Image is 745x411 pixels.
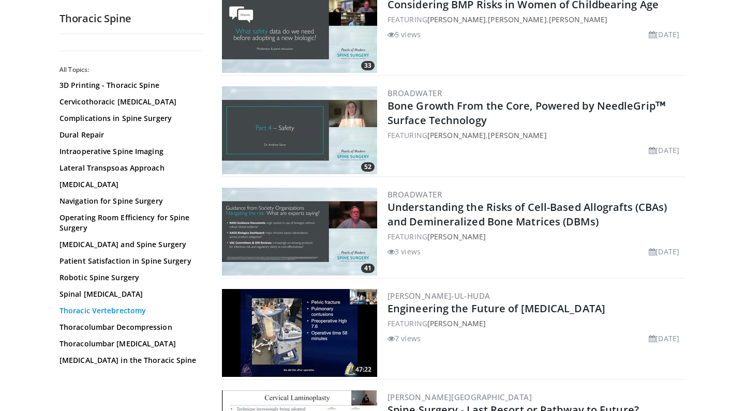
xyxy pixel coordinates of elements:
li: [DATE] [649,246,679,257]
a: Bone Growth From the Core, Powered by NeedleGripᵀᴹ Surface Technology [388,99,665,127]
a: Thoracolumbar [MEDICAL_DATA] [59,339,199,349]
a: Navigation for Spine Surgery [59,196,199,206]
a: Thoracic Vertebrectomy [59,306,199,316]
a: BroadWater [388,189,442,200]
div: FEATURING , [388,130,683,141]
a: [MEDICAL_DATA] in the Thoracic Spine [59,355,199,366]
span: 33 [361,61,375,70]
img: 795b6f0c-7bab-45f4-9237-636f88070667.300x170_q85_crop-smart_upscale.jpg [222,289,377,377]
a: [PERSON_NAME] [488,130,546,140]
a: [PERSON_NAME] [427,14,486,24]
a: Patient Satisfaction in Spine Surgery [59,256,199,266]
img: d5c97eec-84d6-4d9a-9099-f79640ff472d.300x170_q85_crop-smart_upscale.jpg [222,86,377,174]
a: [MEDICAL_DATA] and Spine Surgery [59,239,199,250]
li: [DATE] [649,29,679,40]
a: Lateral Transpsoas Approach [59,163,199,173]
div: FEATURING [388,318,683,329]
a: 41 [222,188,377,276]
a: [PERSON_NAME] [549,14,607,24]
a: Intraoperative Spine Imaging [59,146,199,157]
a: [PERSON_NAME]-ul-Huda [388,291,490,301]
a: [PERSON_NAME] [427,130,486,140]
a: Complications in Spine Surgery [59,113,199,124]
div: FEATURING , , [388,14,683,25]
a: 47:22 [222,289,377,377]
img: 630c7417-3b15-40e1-aa9f-a50e6e423864.300x170_q85_crop-smart_upscale.jpg [222,188,377,276]
span: 41 [361,264,375,273]
div: FEATURING [388,231,683,242]
a: [MEDICAL_DATA] [59,179,199,190]
a: 3D Printing - Thoracic Spine [59,80,199,90]
a: 52 [222,86,377,174]
a: Thoracolumbar Decompression [59,322,199,332]
a: [PERSON_NAME] [488,14,546,24]
a: Engineering the Future of [MEDICAL_DATA] [388,301,605,315]
a: Cervicothoracic [MEDICAL_DATA] [59,97,199,107]
li: [DATE] [649,145,679,156]
h2: Thoracic Spine [59,12,204,25]
li: [DATE] [649,333,679,344]
a: Understanding the Risks of Cell-Based Allografts (CBAs) and Demineralized Bone Matrices (DBMs) [388,200,667,229]
a: [PERSON_NAME] [427,232,486,241]
span: 47:22 [352,365,375,374]
a: Robotic Spine Surgery [59,272,199,283]
a: Dural Repair [59,130,199,140]
a: Spinal [MEDICAL_DATA] [59,289,199,299]
h2: All Topics: [59,66,202,74]
li: 3 views [388,246,421,257]
a: Operating Room Efficiency for Spine Surgery [59,212,199,233]
li: 7 views [388,333,421,344]
a: [PERSON_NAME] [427,318,486,328]
a: [PERSON_NAME][GEOGRAPHIC_DATA] [388,392,532,402]
li: 5 views [388,29,421,40]
a: BroadWater [388,88,442,98]
span: 52 [361,162,375,172]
